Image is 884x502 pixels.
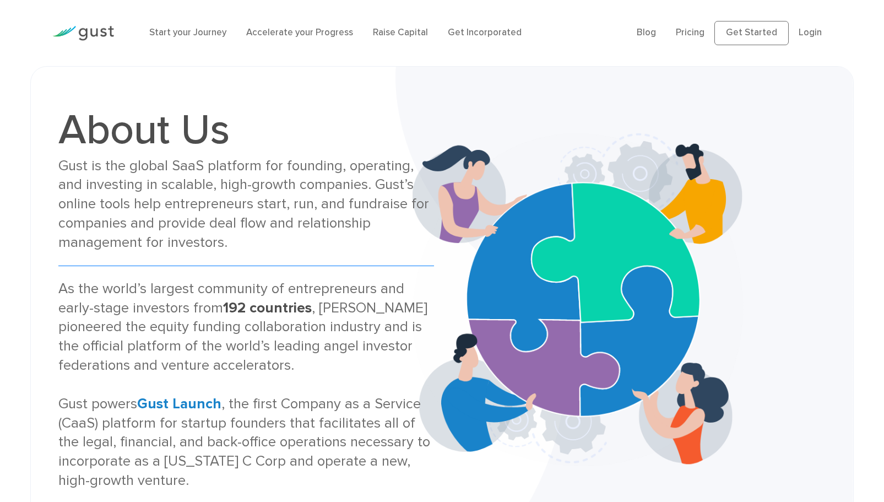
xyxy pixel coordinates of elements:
[246,27,353,38] a: Accelerate your Progress
[637,27,656,38] a: Blog
[223,299,312,316] strong: 192 countries
[799,27,822,38] a: Login
[448,27,522,38] a: Get Incorporated
[58,156,433,252] div: Gust is the global SaaS platform for founding, operating, and investing in scalable, high-growth ...
[714,21,789,45] a: Get Started
[58,109,433,151] h1: About Us
[137,395,221,412] a: Gust Launch
[52,26,114,41] img: Gust Logo
[676,27,704,38] a: Pricing
[149,27,226,38] a: Start your Journey
[373,27,428,38] a: Raise Capital
[58,279,433,490] div: As the world’s largest community of entrepreneurs and early-stage investors from , [PERSON_NAME] ...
